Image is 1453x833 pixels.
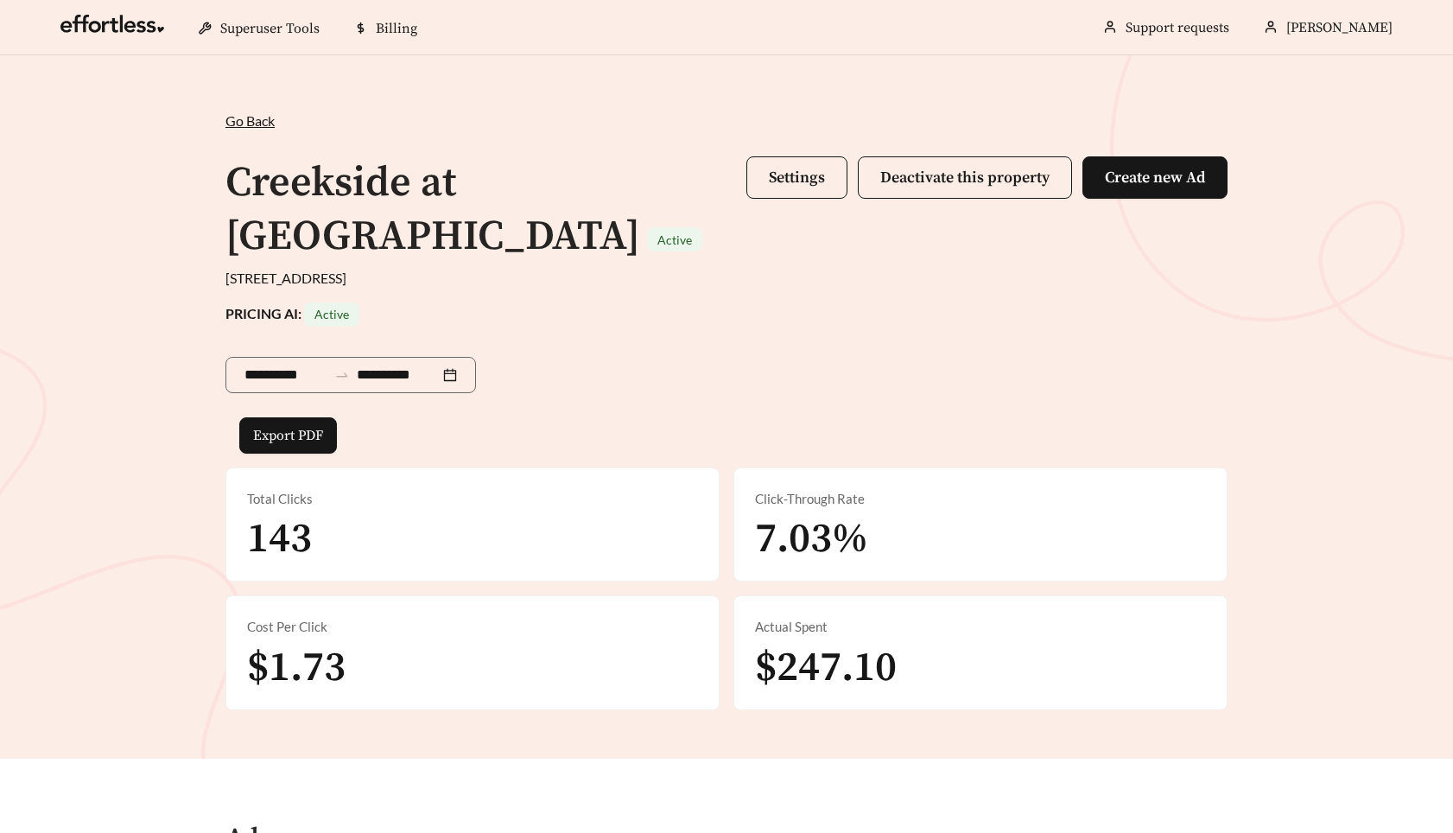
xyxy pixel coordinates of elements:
span: Active [657,232,692,247]
button: Settings [746,156,847,199]
span: Deactivate this property [880,168,1050,188]
span: 143 [247,513,312,565]
div: Actual Spent [755,617,1206,637]
span: Settings [769,168,825,188]
div: [STREET_ADDRESS] [225,268,1228,289]
span: Go Back [225,112,275,129]
button: Export PDF [239,417,337,454]
span: Create new Ad [1105,168,1205,188]
span: to [334,367,350,383]
h1: Creekside at [GEOGRAPHIC_DATA] [225,157,640,263]
div: Click-Through Rate [755,489,1206,509]
button: Create new Ad [1082,156,1228,199]
button: Deactivate this property [858,156,1072,199]
div: Cost Per Click [247,617,698,637]
span: [PERSON_NAME] [1286,19,1393,36]
span: $1.73 [247,642,346,694]
a: Support requests [1126,19,1229,36]
span: 7.03% [755,513,868,565]
span: Active [314,307,349,321]
span: $247.10 [755,642,897,694]
strong: PRICING AI: [225,305,359,321]
span: Export PDF [253,425,323,446]
span: Billing [376,20,417,37]
div: Total Clicks [247,489,698,509]
span: swap-right [334,367,350,383]
span: Superuser Tools [220,20,320,37]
